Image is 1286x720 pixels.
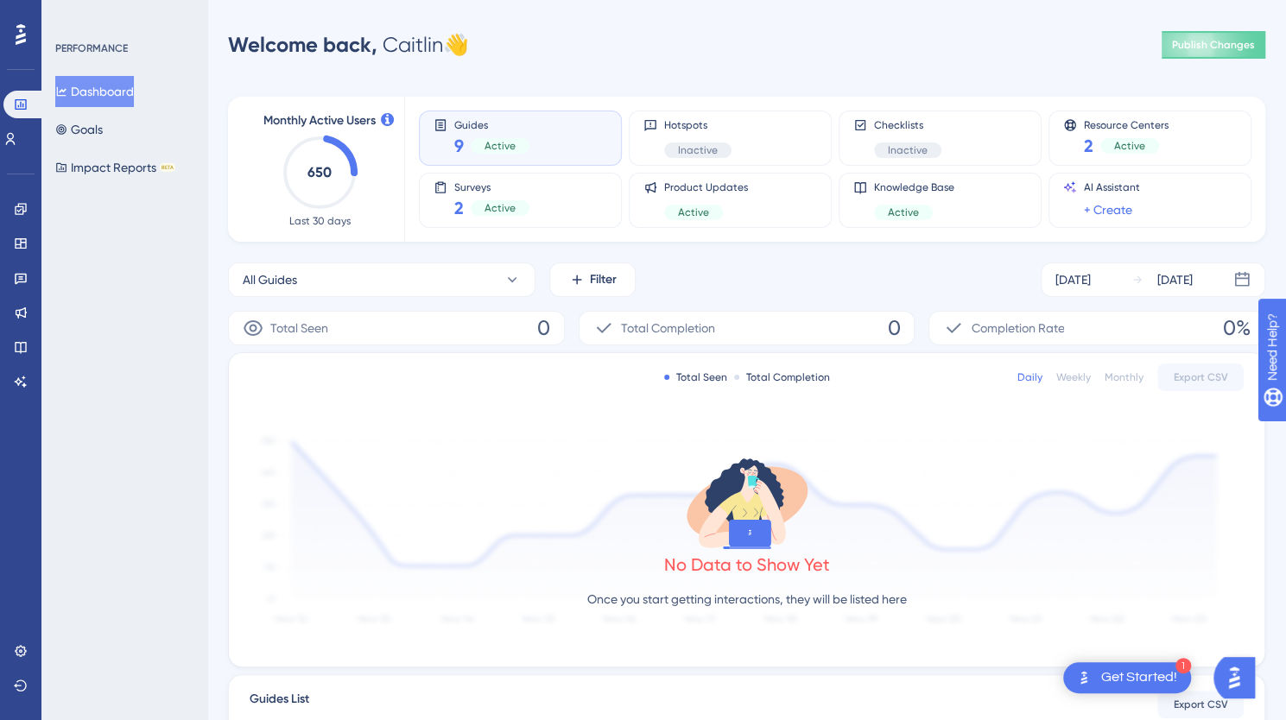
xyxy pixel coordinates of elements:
[1055,269,1091,290] div: [DATE]
[678,205,709,219] span: Active
[1157,269,1193,290] div: [DATE]
[1174,698,1228,711] span: Export CSV
[1223,314,1251,342] span: 0%
[664,180,748,194] span: Product Updates
[1056,370,1091,384] div: Weekly
[55,41,128,55] div: PERFORMANCE
[263,111,376,131] span: Monthly Active Users
[1114,139,1145,153] span: Active
[289,214,351,228] span: Last 30 days
[678,143,718,157] span: Inactive
[1175,658,1191,673] div: 1
[1084,199,1132,220] a: + Create
[1063,662,1191,693] div: Open Get Started! checklist, remaining modules: 1
[270,318,328,338] span: Total Seen
[537,314,550,342] span: 0
[888,143,928,157] span: Inactive
[250,689,309,720] span: Guides List
[41,4,108,25] span: Need Help?
[485,201,516,215] span: Active
[55,152,175,183] button: Impact ReportsBETA
[1017,370,1042,384] div: Daily
[55,76,134,107] button: Dashboard
[971,318,1064,338] span: Completion Rate
[1157,691,1244,718] button: Export CSV
[874,180,954,194] span: Knowledge Base
[1172,38,1255,52] span: Publish Changes
[1101,668,1177,687] div: Get Started!
[243,269,297,290] span: All Guides
[485,139,516,153] span: Active
[307,164,332,180] text: 650
[664,118,732,132] span: Hotspots
[454,180,529,193] span: Surveys
[734,370,830,384] div: Total Completion
[1157,363,1244,391] button: Export CSV
[228,32,377,57] span: Welcome back,
[1213,652,1265,704] iframe: UserGuiding AI Assistant Launcher
[228,262,535,297] button: All Guides
[587,589,907,609] p: Once you start getting interactions, they will be listed here
[160,163,175,172] div: BETA
[664,370,727,384] div: Total Seen
[888,205,919,219] span: Active
[1084,134,1093,158] span: 2
[55,114,103,145] button: Goals
[1162,31,1265,59] button: Publish Changes
[590,269,617,290] span: Filter
[621,318,715,338] span: Total Completion
[454,196,464,220] span: 2
[1105,370,1143,384] div: Monthly
[454,134,464,158] span: 9
[1084,118,1169,130] span: Resource Centers
[454,118,529,130] span: Guides
[887,314,900,342] span: 0
[228,31,469,59] div: Caitlin 👋
[1074,667,1094,688] img: launcher-image-alternative-text
[664,553,830,577] div: No Data to Show Yet
[1174,370,1228,384] span: Export CSV
[549,262,636,297] button: Filter
[1084,180,1140,194] span: AI Assistant
[874,118,941,132] span: Checklists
